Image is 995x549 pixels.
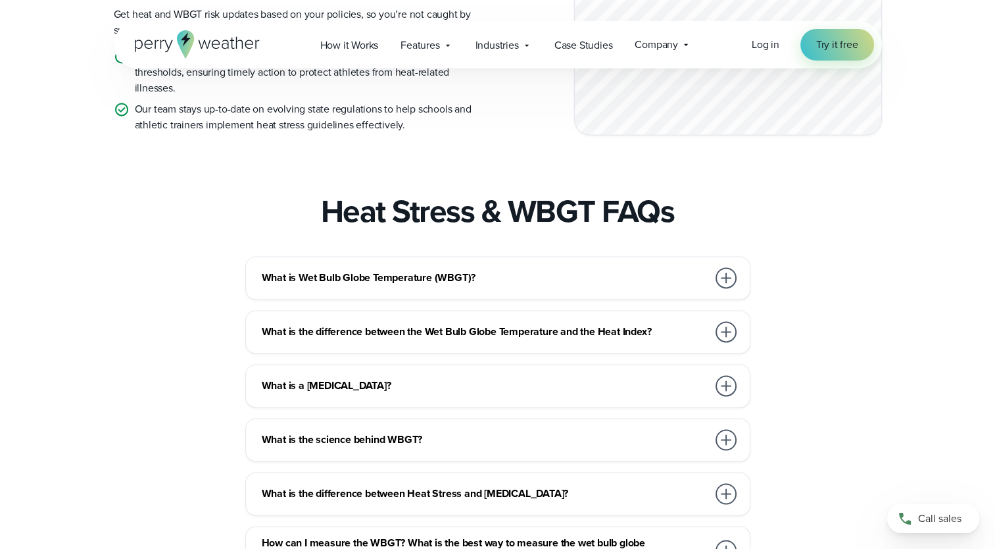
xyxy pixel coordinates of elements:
[918,511,961,527] span: Call sales
[321,193,675,230] h2: Heat Stress & WBGT FAQs
[554,38,613,53] span: Case Studies
[114,7,487,38] p: Get heat and WBGT risk updates based on your policies, so you’re not caught by surprise and are a...
[135,101,487,133] p: Our team stays up-to-date on evolving state regulations to help schools and athletic trainers imp...
[262,270,708,286] h3: What is Wet Bulb Globe Temperature (WBGT)?
[262,324,708,340] h3: What is the difference between the Wet Bulb Globe Temperature and the Heat Index?
[320,38,379,53] span: How it Works
[800,29,874,61] a: Try it free
[262,486,708,502] h3: What is the difference between Heat Stress and [MEDICAL_DATA]?
[135,49,487,96] p: Set customized alerts to be notified when WBGT levels reach critical thresholds, ensuring timely ...
[309,32,390,59] a: How it Works
[816,37,858,53] span: Try it free
[887,504,979,533] a: Call sales
[752,37,779,53] a: Log in
[752,37,779,52] span: Log in
[262,378,708,394] h3: What is a [MEDICAL_DATA]?
[543,32,624,59] a: Case Studies
[475,38,519,53] span: Industries
[262,432,708,448] h3: What is the science behind WBGT?
[635,37,678,53] span: Company
[400,38,439,53] span: Features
